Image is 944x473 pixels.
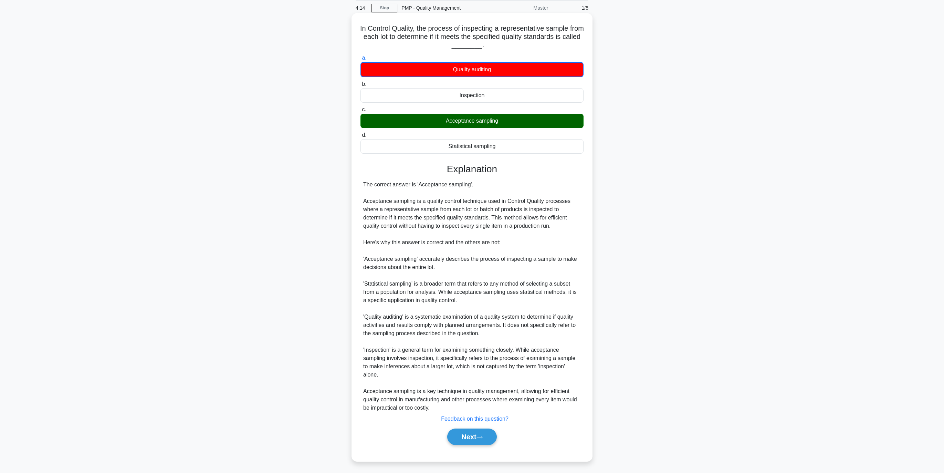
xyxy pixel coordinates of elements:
div: The correct answer is 'Acceptance sampling'. Acceptance sampling is a quality control technique u... [363,181,581,412]
div: Master [492,1,552,15]
span: b. [362,81,366,87]
div: 4:14 [352,1,371,15]
div: Quality auditing [360,62,584,77]
a: Stop [371,4,397,12]
h5: In Control Quality, the process of inspecting a representative sample from each lot to determine ... [360,24,584,50]
div: 1/5 [552,1,592,15]
div: Acceptance sampling [360,114,584,128]
span: a. [362,55,366,61]
div: Statistical sampling [360,139,584,154]
span: d. [362,132,366,138]
div: Inspection [360,88,584,103]
div: PMP - Quality Management [397,1,492,15]
span: c. [362,106,366,112]
a: Feedback on this question? [441,416,508,422]
button: Next [447,429,496,445]
h3: Explanation [365,163,579,175]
